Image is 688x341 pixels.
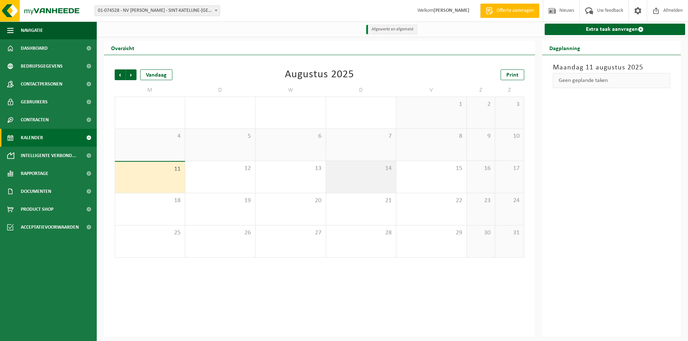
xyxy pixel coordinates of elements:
[119,101,181,108] span: 28
[545,24,685,35] a: Extra taak aanvragen
[115,69,125,80] span: Vorige
[119,165,181,173] span: 11
[470,229,492,237] span: 30
[326,84,397,97] td: D
[499,197,520,205] span: 24
[95,5,220,16] span: 01-074528 - NV G DE PLECKER-LAUWERS - SINT-KATELIJNE-WAVER
[189,229,252,237] span: 26
[21,147,76,165] span: Intelligente verbond...
[21,21,43,39] span: Navigatie
[553,62,670,73] h3: Maandag 11 augustus 2025
[499,165,520,172] span: 17
[21,111,49,129] span: Contracten
[259,132,322,140] span: 6
[95,6,220,16] span: 01-074528 - NV G DE PLECKER-LAUWERS - SINT-KATELIJNE-WAVER
[470,165,492,172] span: 16
[119,229,181,237] span: 25
[21,39,48,57] span: Dashboard
[189,165,252,172] span: 12
[126,69,137,80] span: Volgende
[115,84,185,97] td: M
[21,200,53,218] span: Product Shop
[499,132,520,140] span: 10
[330,101,393,108] span: 31
[470,132,492,140] span: 9
[330,165,393,172] span: 14
[499,101,520,108] span: 3
[495,7,536,14] span: Offerte aanvragen
[21,218,79,236] span: Acceptatievoorwaarden
[470,197,492,205] span: 23
[501,69,524,80] a: Print
[330,229,393,237] span: 28
[400,197,463,205] span: 22
[21,75,62,93] span: Contactpersonen
[330,197,393,205] span: 21
[285,69,354,80] div: Augustus 2025
[506,72,519,78] span: Print
[21,93,48,111] span: Gebruikers
[499,229,520,237] span: 31
[542,41,587,55] h2: Dagplanning
[21,165,48,182] span: Rapportage
[21,129,43,147] span: Kalender
[259,101,322,108] span: 30
[366,25,417,34] li: Afgewerkt en afgemeld
[259,165,322,172] span: 13
[400,165,463,172] span: 15
[495,84,524,97] td: Z
[400,101,463,108] span: 1
[104,41,142,55] h2: Overzicht
[255,84,326,97] td: W
[330,132,393,140] span: 7
[434,8,469,13] strong: [PERSON_NAME]
[119,197,181,205] span: 18
[259,229,322,237] span: 27
[400,132,463,140] span: 8
[21,182,51,200] span: Documenten
[480,4,539,18] a: Offerte aanvragen
[396,84,467,97] td: V
[467,84,496,97] td: Z
[553,73,670,88] div: Geen geplande taken
[259,197,322,205] span: 20
[189,132,252,140] span: 5
[400,229,463,237] span: 29
[185,84,256,97] td: D
[140,69,172,80] div: Vandaag
[21,57,63,75] span: Bedrijfsgegevens
[470,101,492,108] span: 2
[189,101,252,108] span: 29
[119,132,181,140] span: 4
[189,197,252,205] span: 19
